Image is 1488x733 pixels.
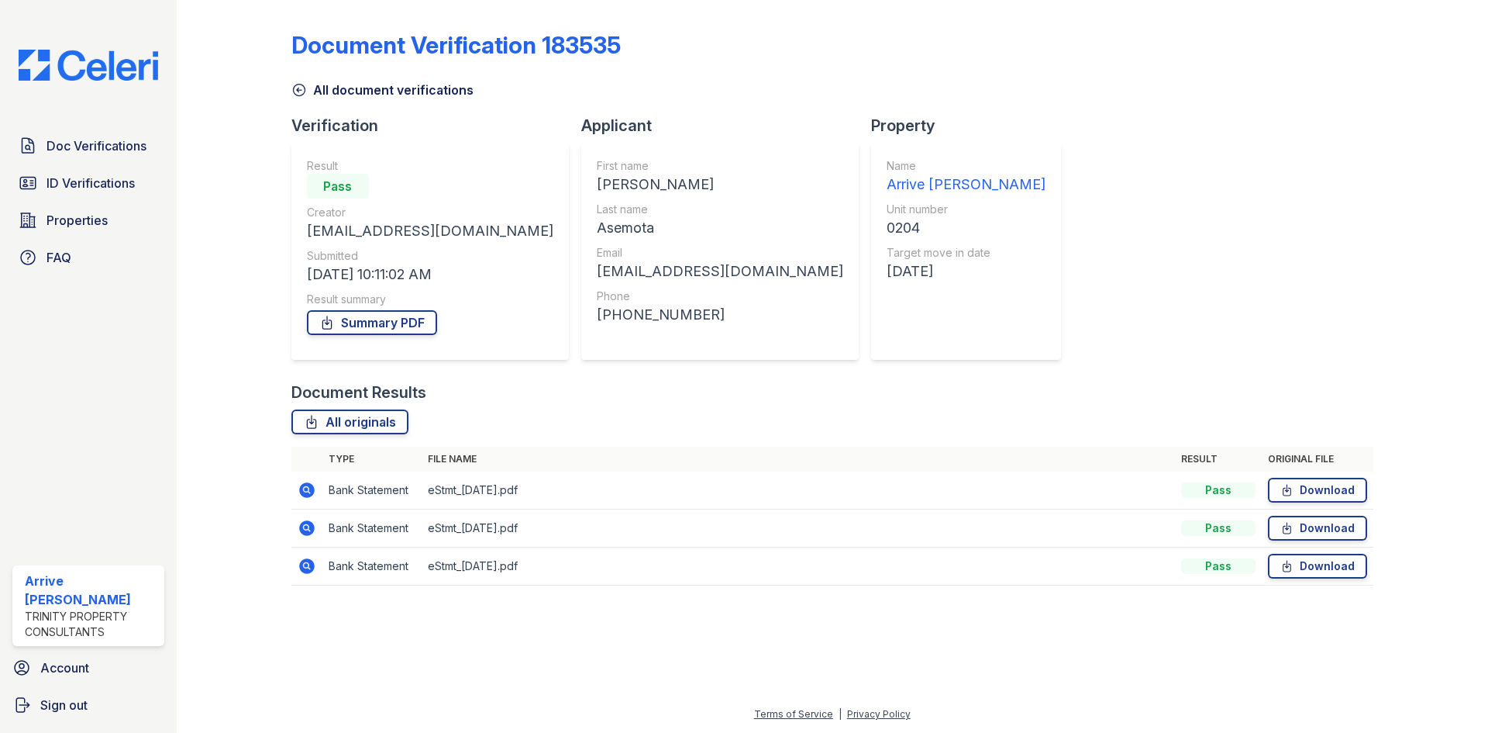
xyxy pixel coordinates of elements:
td: Bank Statement [322,510,422,548]
div: [PERSON_NAME] [597,174,843,195]
div: Asemota [597,217,843,239]
th: Original file [1262,447,1373,472]
div: [PHONE_NUMBER] [597,304,843,326]
a: Download [1268,554,1367,579]
a: Download [1268,516,1367,541]
div: Last name [597,202,843,217]
a: Properties [12,205,164,236]
div: Pass [1181,482,1255,498]
div: [DATE] 10:11:02 AM [307,264,553,285]
div: Submitted [307,248,553,264]
span: Properties [46,211,108,230]
div: Creator [307,205,553,220]
th: File name [422,447,1175,472]
div: Pass [307,174,369,199]
a: Name Arrive [PERSON_NAME] [887,158,1045,195]
a: Terms of Service [754,708,833,720]
a: All originals [291,410,408,434]
div: Email [597,245,843,261]
div: Name [887,158,1045,174]
a: Sign out [6,690,170,721]
div: Applicant [581,115,871,137]
th: Result [1175,447,1262,472]
div: Arrive [PERSON_NAME] [887,174,1045,195]
div: [DATE] [887,261,1045,282]
a: Privacy Policy [847,708,911,720]
div: Result summary [307,292,553,307]
div: Property [871,115,1073,137]
a: FAQ [12,242,164,273]
td: Bank Statement [322,472,422,510]
div: Result [307,158,553,174]
span: Account [40,659,89,677]
span: Doc Verifications [46,137,146,155]
a: Summary PDF [307,310,437,335]
div: | [839,708,842,720]
span: ID Verifications [46,174,135,192]
div: [EMAIL_ADDRESS][DOMAIN_NAME] [307,220,553,242]
div: Trinity Property Consultants [25,609,158,640]
div: Document Results [291,382,426,403]
a: Doc Verifications [12,130,164,161]
td: Bank Statement [322,548,422,586]
span: FAQ [46,248,71,267]
a: Account [6,652,170,683]
div: [EMAIL_ADDRESS][DOMAIN_NAME] [597,261,843,282]
div: Phone [597,289,843,304]
td: eStmt_[DATE].pdf [422,548,1175,586]
a: All document verifications [291,81,474,99]
div: Document Verification 183535 [291,31,621,59]
td: eStmt_[DATE].pdf [422,472,1175,510]
span: Sign out [40,696,88,714]
div: Pass [1181,520,1255,536]
div: Arrive [PERSON_NAME] [25,572,158,609]
div: Verification [291,115,581,137]
div: Target move in date [887,245,1045,261]
img: CE_Logo_Blue-a8612792a0a2168367f1c8372b55b34899dd931a85d93a1a3d3e32e68fde9ad4.png [6,50,170,81]
div: Pass [1181,558,1255,574]
div: First name [597,158,843,174]
div: Unit number [887,202,1045,217]
td: eStmt_[DATE].pdf [422,510,1175,548]
th: Type [322,447,422,472]
a: Download [1268,478,1367,503]
div: 0204 [887,217,1045,239]
a: ID Verifications [12,168,164,199]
